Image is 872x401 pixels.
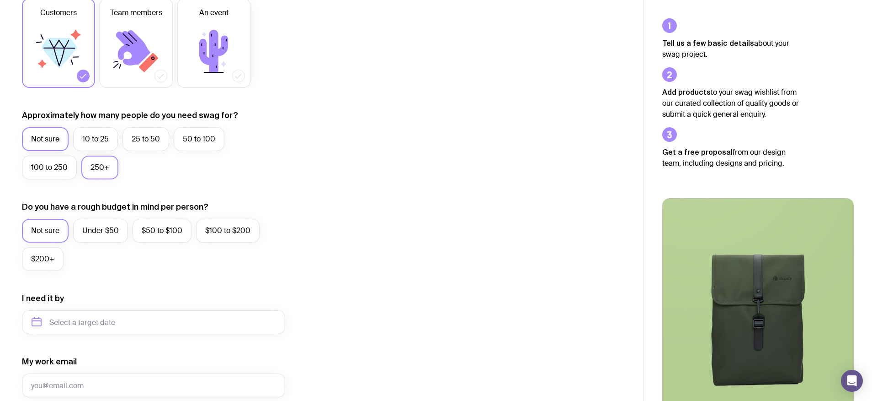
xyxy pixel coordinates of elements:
[22,374,285,397] input: you@email.com
[22,201,208,212] label: Do you have a rough budget in mind per person?
[662,88,711,96] strong: Add products
[73,127,118,151] label: 10 to 25
[22,310,285,334] input: Select a target date
[110,7,162,18] span: Team members
[81,156,118,179] label: 250+
[22,156,77,179] label: 100 to 250
[22,247,64,271] label: $200+
[122,127,169,151] label: 25 to 50
[174,127,224,151] label: 50 to 100
[22,110,238,121] label: Approximately how many people do you need swag for?
[73,219,128,243] label: Under $50
[662,38,799,60] p: about your swag project.
[22,293,64,304] label: I need it by
[662,39,754,47] strong: Tell us a few basic details
[196,219,260,243] label: $100 to $200
[40,7,77,18] span: Customers
[22,219,69,243] label: Not sure
[22,356,77,367] label: My work email
[841,370,863,392] div: Open Intercom Messenger
[662,148,733,156] strong: Get a free proposal
[662,146,799,169] p: from our design team, including designs and pricing.
[199,7,229,18] span: An event
[22,127,69,151] label: Not sure
[662,87,799,120] p: to your swag wishlist from our curated collection of quality goods or submit a quick general enqu...
[133,219,191,243] label: $50 to $100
